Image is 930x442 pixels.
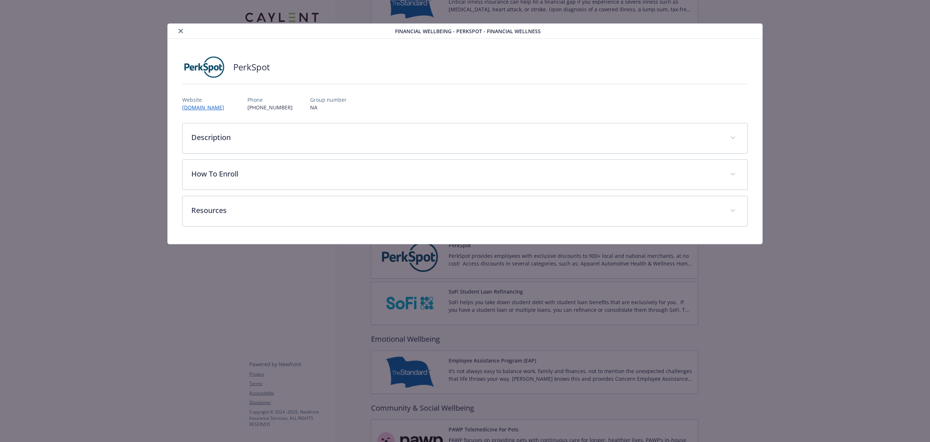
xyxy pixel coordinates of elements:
p: Group number [310,96,347,104]
div: How To Enroll [183,160,747,190]
p: How To Enroll [191,168,721,179]
p: Website [182,96,230,104]
a: [DOMAIN_NAME] [182,104,230,111]
h2: PerkSpot [233,61,270,73]
p: NA [310,104,347,111]
p: Phone [247,96,293,104]
p: Description [191,132,721,143]
p: [PHONE_NUMBER] [247,104,293,111]
span: Financial Wellbeing - PerkSpot - Financial Wellness [395,27,541,35]
div: Resources [183,196,747,226]
div: details for plan Financial Wellbeing - PerkSpot - Financial Wellness [93,23,837,244]
button: close [176,27,185,35]
img: PerkSpot [182,56,226,78]
p: Resources [191,205,721,216]
div: Description [183,123,747,153]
